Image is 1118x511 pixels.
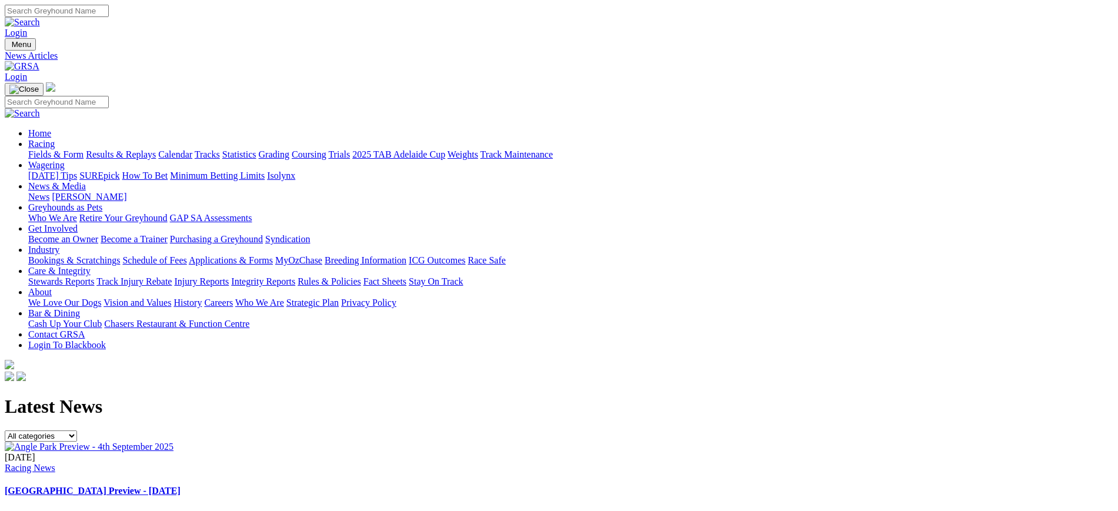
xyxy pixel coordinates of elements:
[267,171,295,181] a: Isolynx
[28,171,77,181] a: [DATE] Tips
[325,255,406,265] a: Breeding Information
[5,83,44,96] button: Toggle navigation
[86,149,156,159] a: Results & Replays
[28,234,1113,245] div: Get Involved
[28,128,51,138] a: Home
[28,202,102,212] a: Greyhounds as Pets
[28,319,102,329] a: Cash Up Your Club
[5,96,109,108] input: Search
[5,5,109,17] input: Search
[28,329,85,339] a: Contact GRSA
[292,149,326,159] a: Coursing
[5,72,27,82] a: Login
[28,245,59,255] a: Industry
[28,255,1113,266] div: Industry
[28,266,91,276] a: Care & Integrity
[28,139,55,149] a: Racing
[28,298,101,308] a: We Love Our Dogs
[265,234,310,244] a: Syndication
[5,61,39,72] img: GRSA
[173,298,202,308] a: History
[5,360,14,369] img: logo-grsa-white.png
[28,319,1113,329] div: Bar & Dining
[28,213,77,223] a: Who We Are
[5,17,40,28] img: Search
[235,298,284,308] a: Who We Are
[170,213,252,223] a: GAP SA Assessments
[104,319,249,329] a: Chasers Restaurant & Function Centre
[275,255,322,265] a: MyOzChase
[5,372,14,381] img: facebook.svg
[28,192,49,202] a: News
[122,255,186,265] a: Schedule of Fees
[5,452,35,462] span: [DATE]
[28,308,80,318] a: Bar & Dining
[28,276,1113,287] div: Care & Integrity
[28,149,84,159] a: Fields & Form
[28,276,94,286] a: Stewards Reports
[5,38,36,51] button: Toggle navigation
[28,213,1113,223] div: Greyhounds as Pets
[16,372,26,381] img: twitter.svg
[28,298,1113,308] div: About
[28,171,1113,181] div: Wagering
[28,181,86,191] a: News & Media
[468,255,505,265] a: Race Safe
[5,28,27,38] a: Login
[231,276,295,286] a: Integrity Reports
[298,276,361,286] a: Rules & Policies
[480,149,553,159] a: Track Maintenance
[409,255,465,265] a: ICG Outcomes
[28,192,1113,202] div: News & Media
[409,276,463,286] a: Stay On Track
[28,149,1113,160] div: Racing
[195,149,220,159] a: Tracks
[286,298,339,308] a: Strategic Plan
[5,486,181,496] a: [GEOGRAPHIC_DATA] Preview - [DATE]
[5,463,55,473] a: Racing News
[101,234,168,244] a: Become a Trainer
[341,298,396,308] a: Privacy Policy
[328,149,350,159] a: Trials
[222,149,256,159] a: Statistics
[28,287,52,297] a: About
[174,276,229,286] a: Injury Reports
[28,223,78,233] a: Get Involved
[96,276,172,286] a: Track Injury Rebate
[122,171,168,181] a: How To Bet
[79,171,119,181] a: SUREpick
[259,149,289,159] a: Grading
[448,149,478,159] a: Weights
[5,396,1113,418] h1: Latest News
[5,108,40,119] img: Search
[28,255,120,265] a: Bookings & Scratchings
[170,171,265,181] a: Minimum Betting Limits
[12,40,31,49] span: Menu
[79,213,168,223] a: Retire Your Greyhound
[204,298,233,308] a: Careers
[28,160,65,170] a: Wagering
[9,85,39,94] img: Close
[46,82,55,92] img: logo-grsa-white.png
[363,276,406,286] a: Fact Sheets
[104,298,171,308] a: Vision and Values
[352,149,445,159] a: 2025 TAB Adelaide Cup
[158,149,192,159] a: Calendar
[170,234,263,244] a: Purchasing a Greyhound
[189,255,273,265] a: Applications & Forms
[5,51,1113,61] a: News Articles
[52,192,126,202] a: [PERSON_NAME]
[28,340,106,350] a: Login To Blackbook
[28,234,98,244] a: Become an Owner
[5,442,173,452] img: Angle Park Preview - 4th September 2025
